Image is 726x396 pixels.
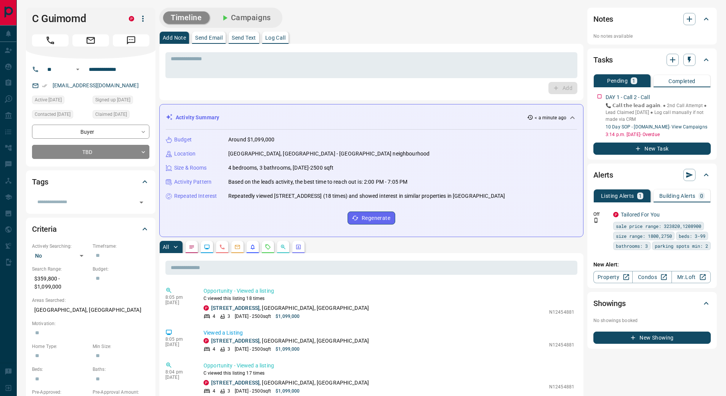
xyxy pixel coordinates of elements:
p: C viewed this listing 17 times [204,370,574,377]
div: Tags [32,173,149,191]
p: 4 [213,313,215,320]
p: Based on the lead's activity, the best time to reach out is: 2:00 PM - 7:05 PM [228,178,407,186]
p: < a minute ago [535,114,566,121]
button: Open [136,197,147,208]
span: Email [72,34,109,46]
svg: Lead Browsing Activity [204,244,210,250]
h1: C Guimomd [32,13,117,25]
p: [DATE] [165,375,192,380]
p: Activity Pattern [174,178,212,186]
span: parking spots min: 2 [655,242,708,250]
p: 3 [228,313,230,320]
p: Budget: [93,266,149,273]
a: [STREET_ADDRESS] [211,338,260,344]
p: Repeatedly viewed [STREET_ADDRESS] (18 times) and showed interest in similar properties in [GEOGR... [228,192,505,200]
p: , [GEOGRAPHIC_DATA], [GEOGRAPHIC_DATA] [211,337,369,345]
p: [GEOGRAPHIC_DATA], [GEOGRAPHIC_DATA] [32,304,149,316]
div: Thu Oct 09 2025 [32,110,89,121]
p: $359,800 - $1,099,000 [32,273,89,293]
h2: Showings [593,297,626,309]
svg: Calls [219,244,225,250]
p: Min Size: [93,343,149,350]
p: 1 [632,78,635,83]
span: Active [DATE] [35,96,62,104]
svg: Opportunities [280,244,286,250]
p: , [GEOGRAPHIC_DATA], [GEOGRAPHIC_DATA] [211,304,369,312]
div: Notes [593,10,711,28]
p: Pre-Approval Amount: [93,389,149,396]
p: [DATE] - 2500 sqft [235,388,271,394]
svg: Notes [189,244,195,250]
p: Search Range: [32,266,89,273]
p: 📞 𝗖𝗮𝗹𝗹 𝘁𝗵𝗲 𝗹𝗲𝗮𝗱 𝗮𝗴𝗮𝗶𝗻. ● 2nd Call Attempt ● Lead Claimed [DATE] ● Log call manually if not made v... [606,102,711,123]
span: sale price range: 323820,1208900 [616,222,701,230]
p: Opportunity - Viewed a listing [204,287,574,295]
div: property.ca [204,305,209,311]
span: Message [113,34,149,46]
button: Open [73,65,82,74]
p: Send Text [232,35,256,40]
p: Home Type: [32,343,89,350]
p: 8:05 pm [165,295,192,300]
button: New Showing [593,332,711,344]
button: New Task [593,143,711,155]
span: Call [32,34,69,46]
span: Signed up [DATE] [95,96,130,104]
svg: Emails [234,244,240,250]
div: Showings [593,294,711,313]
p: 0 [700,193,703,199]
p: Add Note [163,35,186,40]
div: Alerts [593,166,711,184]
span: beds: 3-99 [679,232,705,240]
p: Timeframe: [93,243,149,250]
a: Mr.Loft [672,271,711,283]
h2: Notes [593,13,613,25]
a: [STREET_ADDRESS] [211,305,260,311]
p: Around $1,099,000 [228,136,274,144]
h2: Tasks [593,54,613,66]
a: Tailored For You [621,212,660,218]
p: Size & Rooms [174,164,207,172]
p: All [163,244,169,250]
h2: Tags [32,176,48,188]
p: [GEOGRAPHIC_DATA], [GEOGRAPHIC_DATA] - [GEOGRAPHIC_DATA] neighbourhood [228,150,430,158]
svg: Push Notification Only [593,218,599,223]
p: New Alert: [593,261,711,269]
div: property.ca [613,212,619,217]
span: Claimed [DATE] [95,111,127,118]
p: [DATE] [165,300,192,305]
p: N12454881 [549,383,574,390]
p: Completed [668,79,696,84]
p: N12454881 [549,309,574,316]
div: Wed Jan 19 2022 [93,96,149,106]
p: $1,099,000 [276,313,300,320]
div: Tasks [593,51,711,69]
svg: Agent Actions [295,244,301,250]
p: Log Call [265,35,285,40]
a: Condos [632,271,672,283]
button: Timeline [163,11,210,24]
h2: Criteria [32,223,57,235]
p: [DATE] [165,342,192,347]
p: No notes available [593,33,711,40]
p: Areas Searched: [32,297,149,304]
p: $1,099,000 [276,388,300,394]
h2: Alerts [593,169,613,181]
div: property.ca [204,380,209,385]
p: Off [593,211,609,218]
a: 10 Day SOP - [DOMAIN_NAME]- View Campaigns [606,124,707,130]
p: 4 [213,346,215,353]
span: bathrooms: 3 [616,242,648,250]
p: Building Alerts [659,193,696,199]
div: property.ca [204,338,209,343]
p: Repeated Interest [174,192,217,200]
p: 4 bedrooms, 3 bathrooms, [DATE]-2500 sqft [228,164,333,172]
p: 3 [228,346,230,353]
p: No showings booked [593,317,711,324]
p: 8:05 pm [165,337,192,342]
div: TBD [32,145,149,159]
p: [DATE] - 2500 sqft [235,313,271,320]
svg: Listing Alerts [250,244,256,250]
p: DAY 1 - Call 2 - Call [606,93,650,101]
svg: Requests [265,244,271,250]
